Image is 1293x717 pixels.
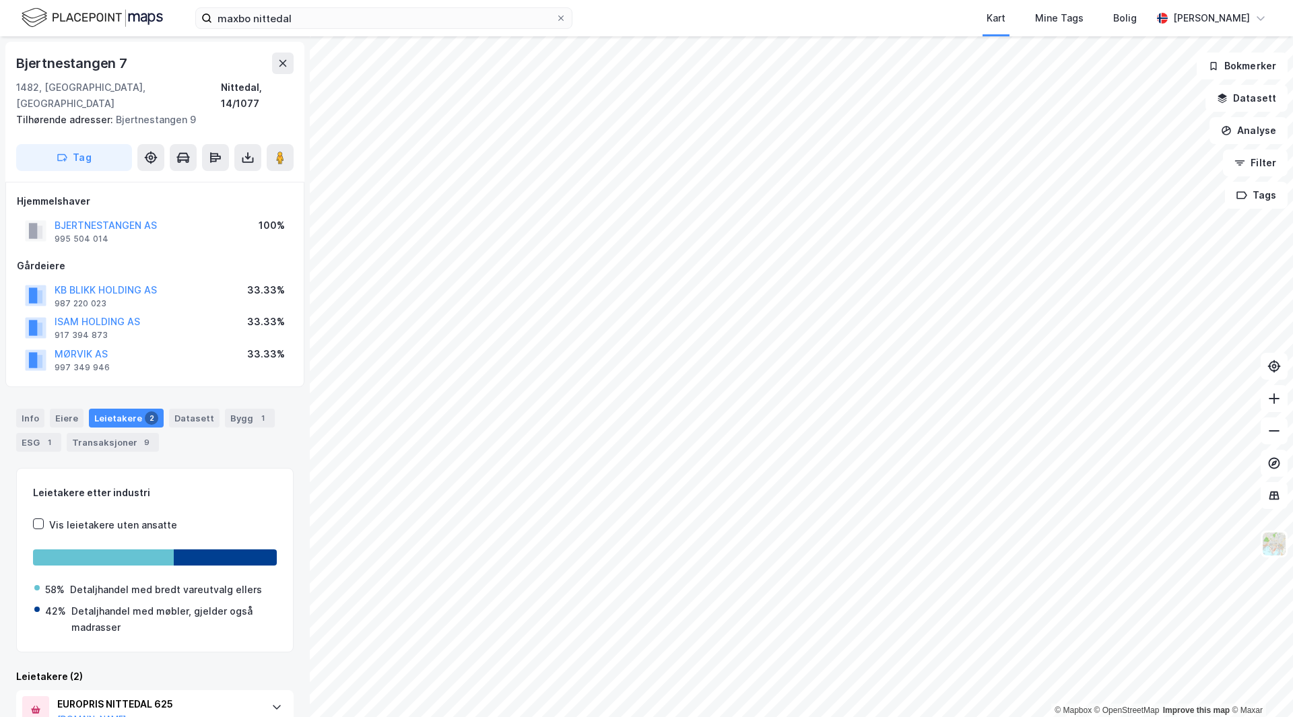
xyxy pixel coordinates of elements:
div: Leietakere (2) [16,669,294,685]
div: 987 220 023 [55,298,106,309]
div: Bolig [1113,10,1137,26]
div: 58% [45,582,65,598]
div: 1 [42,436,56,449]
a: Improve this map [1163,706,1230,715]
div: 2 [145,411,158,425]
div: Mine Tags [1035,10,1084,26]
div: 997 349 946 [55,362,110,373]
div: Bygg [225,409,275,428]
div: Hjemmelshaver [17,193,293,209]
div: 1 [256,411,269,425]
div: 9 [140,436,154,449]
div: Detaljhandel med møbler, gjelder også madrasser [71,603,275,636]
div: [PERSON_NAME] [1173,10,1250,26]
button: Datasett [1205,85,1288,112]
div: Nittedal, 14/1077 [221,79,294,112]
div: 995 504 014 [55,234,108,244]
button: Tag [16,144,132,171]
div: EUROPRIS NITTEDAL 625 [57,696,258,712]
div: Kart [987,10,1005,26]
button: Tags [1225,182,1288,209]
img: logo.f888ab2527a4732fd821a326f86c7f29.svg [22,6,163,30]
input: Søk på adresse, matrikkel, gårdeiere, leietakere eller personer [212,8,556,28]
button: Filter [1223,149,1288,176]
div: 33.33% [247,346,285,362]
iframe: Chat Widget [1226,652,1293,717]
a: OpenStreetMap [1094,706,1160,715]
div: Detaljhandel med bredt vareutvalg ellers [70,582,262,598]
div: 1482, [GEOGRAPHIC_DATA], [GEOGRAPHIC_DATA] [16,79,221,112]
div: 100% [259,217,285,234]
button: Analyse [1209,117,1288,144]
div: Bjertnestangen 9 [16,112,283,128]
div: Gårdeiere [17,258,293,274]
a: Mapbox [1055,706,1092,715]
div: Leietakere [89,409,164,428]
span: Tilhørende adresser: [16,114,116,125]
div: 33.33% [247,282,285,298]
div: 42% [45,603,66,619]
div: 33.33% [247,314,285,330]
div: Bjertnestangen 7 [16,53,130,74]
div: Eiere [50,409,84,428]
img: Z [1261,531,1287,557]
div: Info [16,409,44,428]
div: Vis leietakere uten ansatte [49,517,177,533]
button: Bokmerker [1197,53,1288,79]
div: ESG [16,433,61,452]
div: Transaksjoner [67,433,159,452]
div: Datasett [169,409,220,428]
div: Kontrollprogram for chat [1226,652,1293,717]
div: 917 394 873 [55,330,108,341]
div: Leietakere etter industri [33,485,277,501]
